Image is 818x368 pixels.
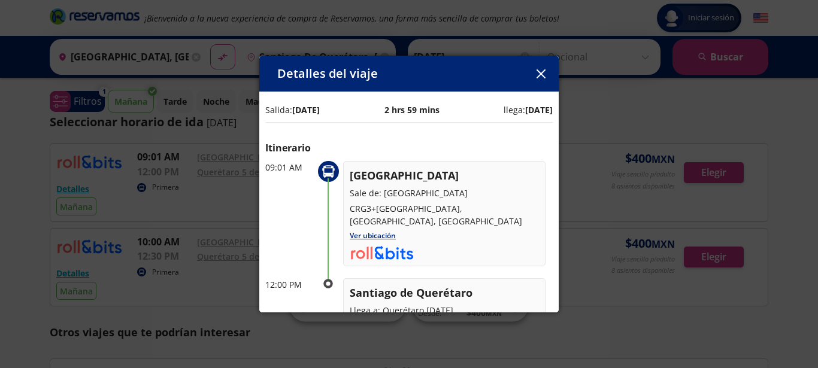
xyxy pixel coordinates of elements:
img: uploads_2F1576104068850-p6hcujmri-bae6ccfc1c9fc29c7b05be360ea47c92_2Frollbits_logo2.png [350,245,414,260]
b: [DATE] [525,104,553,115]
p: Llega a: Querétaro [DATE] [350,304,539,317]
p: 12:00 PM [265,278,313,291]
p: CRG3+[GEOGRAPHIC_DATA], [GEOGRAPHIC_DATA], [GEOGRAPHIC_DATA] [350,202,539,227]
p: Detalles del viaje [277,65,378,83]
p: Sale de: [GEOGRAPHIC_DATA] [350,187,539,199]
p: 09:01 AM [265,161,313,174]
p: [GEOGRAPHIC_DATA] [350,168,539,184]
p: Itinerario [265,141,553,155]
p: Salida: [265,104,320,116]
p: llega: [504,104,553,116]
p: Santiago de Querétaro [350,285,539,301]
b: [DATE] [292,104,320,115]
a: Ver ubicación [350,230,396,241]
p: 2 hrs 59 mins [384,104,440,116]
